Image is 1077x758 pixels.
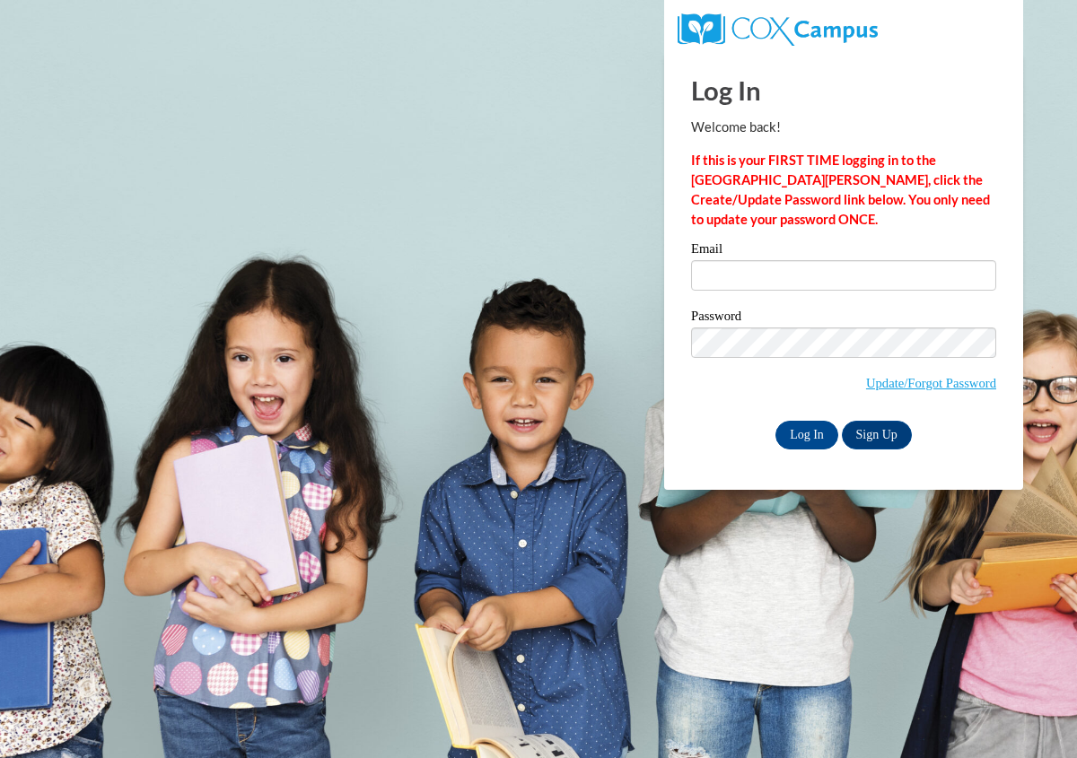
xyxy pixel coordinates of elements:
[691,118,996,137] p: Welcome back!
[691,309,996,327] label: Password
[691,152,990,227] strong: If this is your FIRST TIME logging in to the [GEOGRAPHIC_DATA][PERSON_NAME], click the Create/Upd...
[842,421,912,449] a: Sign Up
[691,242,996,260] label: Email
[691,72,996,109] h1: Log In
[775,421,838,449] input: Log In
[678,21,878,36] a: COX Campus
[678,13,878,46] img: COX Campus
[866,376,996,390] a: Update/Forgot Password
